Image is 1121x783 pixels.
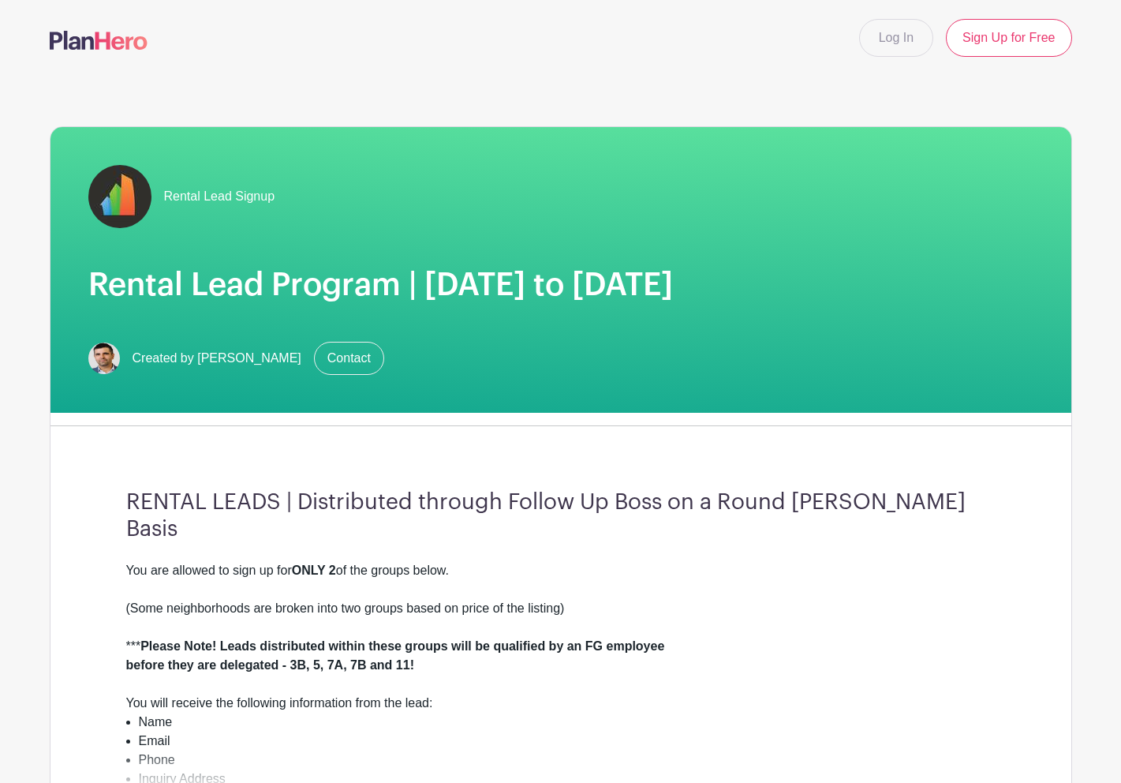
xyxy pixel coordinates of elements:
strong: before they are delegated - 3B, 5, 7A, 7B and 11! [126,658,414,672]
li: Email [139,732,996,751]
h3: RENTAL LEADS | Distributed through Follow Up Boss on a Round [PERSON_NAME] Basis [126,489,996,542]
img: logo-507f7623f17ff9eddc593b1ce0a138ce2505c220e1c5a4e2b4648c50719b7d32.svg [50,31,148,50]
a: Log In [859,19,933,57]
img: Screen%20Shot%202023-02-21%20at%2010.54.51%20AM.png [88,343,120,374]
a: Sign Up for Free [946,19,1071,57]
div: (Some neighborhoods are broken into two groups based on price of the listing) [126,599,996,618]
span: Rental Lead Signup [164,187,275,206]
li: Phone [139,751,996,770]
strong: Please Note! Leads distributed within these groups will be qualified by an FG employee [140,639,664,653]
li: Name [139,713,996,732]
div: You are allowed to sign up for of the groups below. [126,561,996,580]
strong: ONLY 2 [292,564,336,577]
a: Contact [314,342,384,375]
h1: Rental Lead Program | [DATE] to [DATE] [88,266,1033,304]
span: Created by [PERSON_NAME] [133,349,301,368]
img: fulton-grace-logo.jpeg [88,165,151,228]
div: You will receive the following information from the lead: [126,694,996,713]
